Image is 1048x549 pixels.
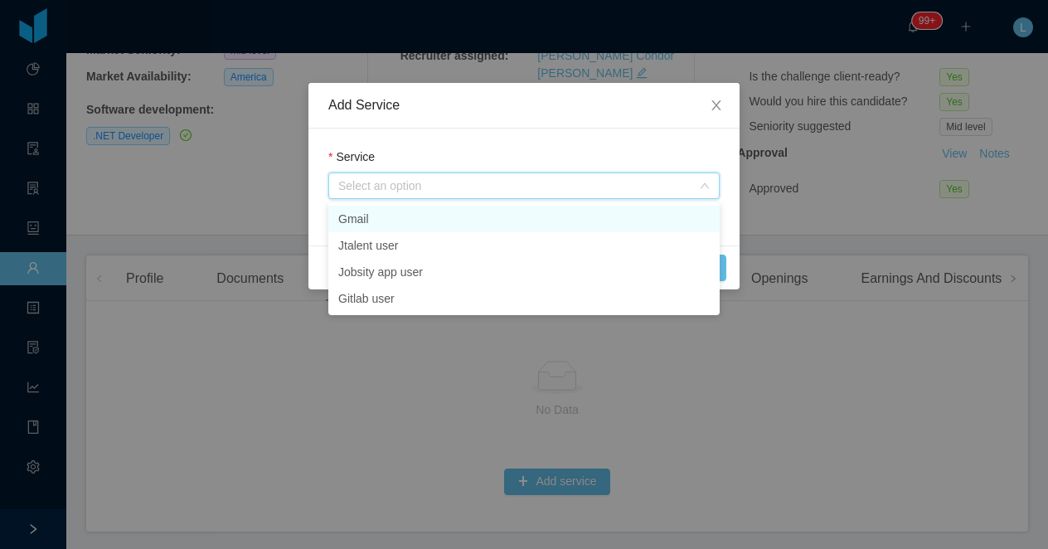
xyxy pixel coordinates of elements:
[328,96,720,114] div: Add Service
[693,83,740,129] button: Close
[328,259,720,285] li: Jobsity app user
[700,181,710,192] i: icon: down
[710,99,723,112] i: icon: close
[328,206,720,232] li: Gmail
[338,177,691,194] div: Select an option
[328,232,720,259] li: Jtalent user
[328,285,720,312] li: Gitlab user
[328,150,375,163] label: Service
